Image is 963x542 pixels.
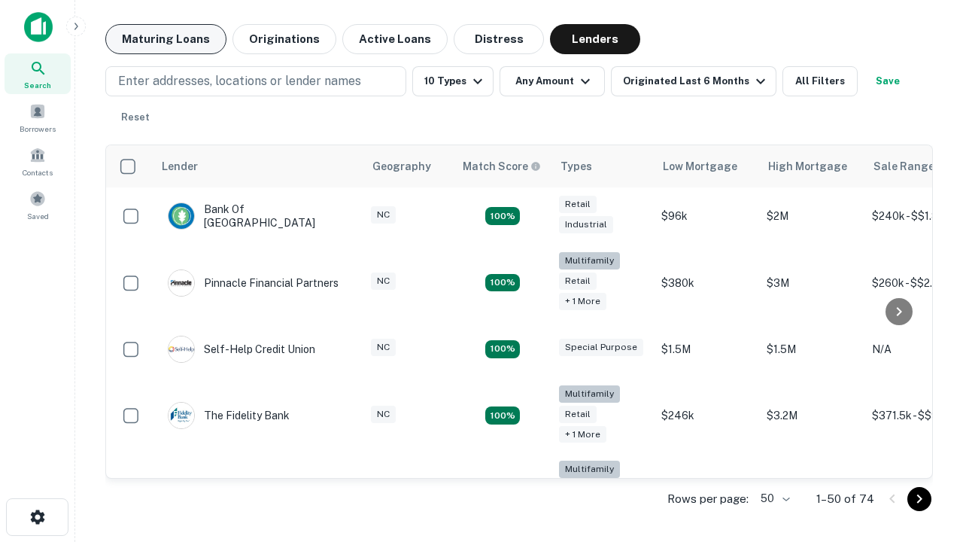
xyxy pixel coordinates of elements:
button: All Filters [782,66,858,96]
div: Self-help Credit Union [168,336,315,363]
div: Matching Properties: 11, hasApolloMatch: undefined [485,340,520,358]
span: Contacts [23,166,53,178]
button: Maturing Loans [105,24,226,54]
th: Lender [153,145,363,187]
div: Matching Properties: 16, hasApolloMatch: undefined [485,207,520,225]
img: picture [169,203,194,229]
span: Saved [27,210,49,222]
div: Bank Of [GEOGRAPHIC_DATA] [168,202,348,230]
div: Lender [162,157,198,175]
div: The Fidelity Bank [168,402,290,429]
a: Contacts [5,141,71,181]
div: Geography [372,157,431,175]
div: Originated Last 6 Months [623,72,770,90]
div: Multifamily [559,461,620,478]
button: Lenders [550,24,640,54]
td: $1.5M [654,321,759,378]
div: NC [371,206,396,224]
span: Borrowers [20,123,56,135]
button: Originations [232,24,336,54]
button: Active Loans [342,24,448,54]
th: Geography [363,145,454,187]
td: $3.2M [759,378,864,454]
div: Retail [559,406,597,423]
td: $2M [759,187,864,245]
div: Pinnacle Financial Partners [168,269,339,297]
p: 1–50 of 74 [816,490,874,508]
div: Types [560,157,592,175]
div: Retail [559,196,597,213]
img: picture [169,270,194,296]
td: $246k [654,378,759,454]
img: picture [169,403,194,428]
td: $96k [654,187,759,245]
button: Originated Last 6 Months [611,66,776,96]
button: Go to next page [907,487,931,511]
img: picture [169,336,194,362]
div: Special Purpose [559,339,643,356]
div: Industrial [559,216,613,233]
div: Sale Range [873,157,934,175]
a: Borrowers [5,97,71,138]
td: $1.5M [759,321,864,378]
th: Capitalize uses an advanced AI algorithm to match your search with the best lender. The match sco... [454,145,551,187]
div: Matching Properties: 17, hasApolloMatch: undefined [485,274,520,292]
td: $380k [654,245,759,321]
td: $3M [759,245,864,321]
div: NC [371,339,396,356]
div: Low Mortgage [663,157,737,175]
div: NC [371,273,396,290]
button: Distress [454,24,544,54]
div: + 1 more [559,426,606,443]
div: High Mortgage [768,157,847,175]
div: Multifamily [559,252,620,269]
button: Enter addresses, locations or lender names [105,66,406,96]
p: Rows per page: [667,490,749,508]
div: 50 [755,488,792,510]
div: Atlantic Union Bank [168,478,301,505]
button: Save your search to get updates of matches that match your search criteria. [864,66,912,96]
th: Low Mortgage [654,145,759,187]
div: Multifamily [559,385,620,403]
div: Retail [559,273,597,290]
th: Types [551,145,654,187]
iframe: Chat Widget [888,422,963,494]
button: Reset [111,102,159,132]
td: $246.5k [654,453,759,529]
td: $9.2M [759,453,864,529]
th: High Mortgage [759,145,864,187]
a: Saved [5,184,71,225]
h6: Match Score [463,158,538,175]
button: Any Amount [500,66,605,96]
div: NC [371,406,396,423]
span: Search [24,79,51,91]
button: 10 Types [412,66,494,96]
div: Matching Properties: 10, hasApolloMatch: undefined [485,406,520,425]
p: Enter addresses, locations or lender names [118,72,361,90]
div: + 1 more [559,293,606,310]
div: Capitalize uses an advanced AI algorithm to match your search with the best lender. The match sco... [463,158,541,175]
img: capitalize-icon.png [24,12,53,42]
a: Search [5,53,71,94]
